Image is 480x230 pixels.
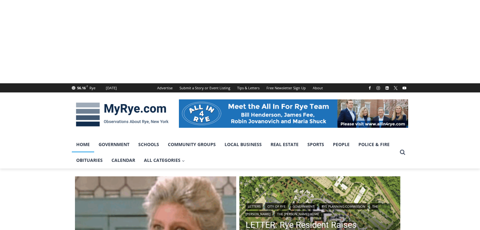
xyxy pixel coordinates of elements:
[154,83,326,92] nav: Secondary Navigation
[72,137,397,168] nav: Primary Navigation
[72,98,173,131] img: MyRye.com
[89,85,95,91] div: Rye
[397,147,408,158] button: View Search Form
[263,83,309,92] a: Free Newsletter Sign Up
[154,83,176,92] a: Advertise
[303,137,329,152] a: Sports
[275,211,321,217] a: The [PERSON_NAME] Home
[234,83,263,92] a: Tips & Letters
[265,203,288,209] a: City of Rye
[140,152,189,168] a: All Categories
[374,84,382,92] a: Instagram
[290,203,317,209] a: Government
[309,83,326,92] a: About
[366,84,374,92] a: Facebook
[163,137,220,152] a: Community Groups
[329,137,354,152] a: People
[220,137,266,152] a: Local Business
[77,86,86,90] span: 56.16
[107,152,140,168] a: Calendar
[401,84,408,92] a: YouTube
[179,99,408,128] img: All in for Rye
[72,152,107,168] a: Obituaries
[266,137,303,152] a: Real Estate
[383,84,391,92] a: Linkedin
[72,137,94,152] a: Home
[246,202,394,217] div: | | | | |
[392,84,399,92] a: X
[176,83,234,92] a: Submit a Story or Event Listing
[94,137,134,152] a: Government
[246,203,263,209] a: Letters
[106,85,117,91] div: [DATE]
[354,137,394,152] a: Police & Fire
[134,137,163,152] a: Schools
[144,157,185,164] span: All Categories
[319,203,368,209] a: Rye Planning Commission
[87,85,88,88] span: F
